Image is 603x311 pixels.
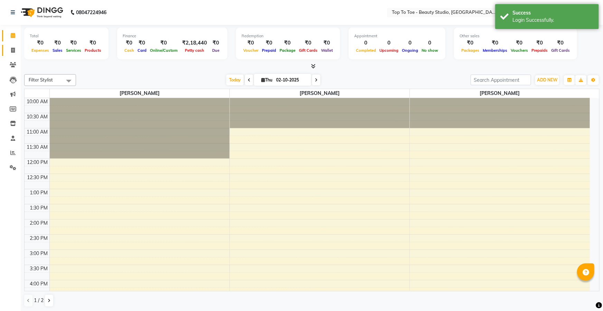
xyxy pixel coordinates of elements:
[354,33,440,39] div: Appointment
[260,77,274,82] span: Thu
[26,144,49,151] div: 11:30 AM
[83,48,103,53] span: Products
[460,39,481,47] div: ₹0
[400,48,420,53] span: Ongoing
[136,39,148,47] div: ₹0
[530,48,549,53] span: Prepaids
[29,204,49,212] div: 1:30 PM
[26,159,49,166] div: 12:00 PM
[460,33,572,39] div: Other sales
[26,98,49,105] div: 10:00 AM
[420,48,440,53] span: No show
[179,39,210,47] div: ₹2,18,440
[297,48,319,53] span: Gift Cards
[64,39,83,47] div: ₹0
[481,48,509,53] span: Memberships
[64,48,83,53] span: Services
[471,75,531,85] input: Search Appointment
[242,48,260,53] span: Voucher
[260,48,278,53] span: Prepaid
[242,33,335,39] div: Redemption
[410,89,590,98] span: [PERSON_NAME]
[354,48,378,53] span: Completed
[29,77,53,82] span: Filter Stylist
[123,33,222,39] div: Finance
[210,39,222,47] div: ₹0
[530,39,549,47] div: ₹0
[29,265,49,272] div: 3:30 PM
[512,9,594,17] div: Success
[278,48,297,53] span: Package
[51,48,64,53] span: Sales
[226,75,244,85] span: Today
[460,48,481,53] span: Packages
[319,48,335,53] span: Wallet
[378,39,400,47] div: 0
[83,39,103,47] div: ₹0
[50,89,229,98] span: [PERSON_NAME]
[509,39,530,47] div: ₹0
[29,189,49,196] div: 1:00 PM
[537,77,557,82] span: ADD NEW
[549,39,572,47] div: ₹0
[230,89,409,98] span: [PERSON_NAME]
[535,75,559,85] button: ADD NEW
[354,39,378,47] div: 0
[242,39,260,47] div: ₹0
[297,39,319,47] div: ₹0
[183,48,206,53] span: Petty cash
[274,75,309,85] input: 2025-10-02
[29,235,49,242] div: 2:30 PM
[30,39,51,47] div: ₹0
[123,48,136,53] span: Cash
[512,17,594,24] div: Login Successfully.
[210,48,221,53] span: Due
[481,39,509,47] div: ₹0
[76,3,106,22] b: 08047224946
[29,250,49,257] div: 3:00 PM
[400,39,420,47] div: 0
[30,48,51,53] span: Expenses
[278,39,297,47] div: ₹0
[34,297,44,304] span: 1 / 2
[420,39,440,47] div: 0
[136,48,148,53] span: Card
[26,174,49,181] div: 12:30 PM
[123,39,136,47] div: ₹0
[260,39,278,47] div: ₹0
[29,280,49,288] div: 4:00 PM
[509,48,530,53] span: Vouchers
[26,128,49,136] div: 11:00 AM
[18,3,65,22] img: logo
[29,220,49,227] div: 2:00 PM
[378,48,400,53] span: Upcoming
[51,39,64,47] div: ₹0
[319,39,335,47] div: ₹0
[30,33,103,39] div: Total
[148,39,179,47] div: ₹0
[549,48,572,53] span: Gift Cards
[26,113,49,120] div: 10:30 AM
[148,48,179,53] span: Online/Custom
